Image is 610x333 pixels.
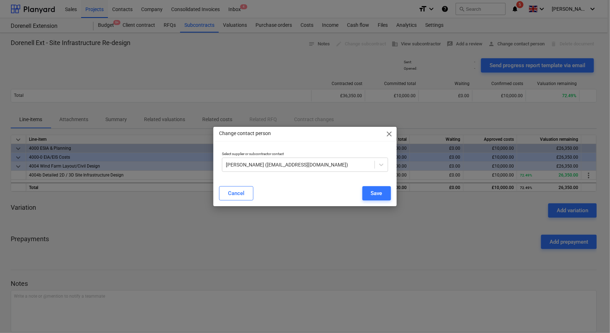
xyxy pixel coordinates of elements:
[228,189,244,198] div: Cancel
[574,299,610,333] iframe: Chat Widget
[219,186,253,200] button: Cancel
[371,189,382,198] div: Save
[222,151,388,158] p: Select supplier or subcontractor contact
[219,130,271,137] p: Change contact person
[385,130,394,138] span: close
[362,186,391,200] button: Save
